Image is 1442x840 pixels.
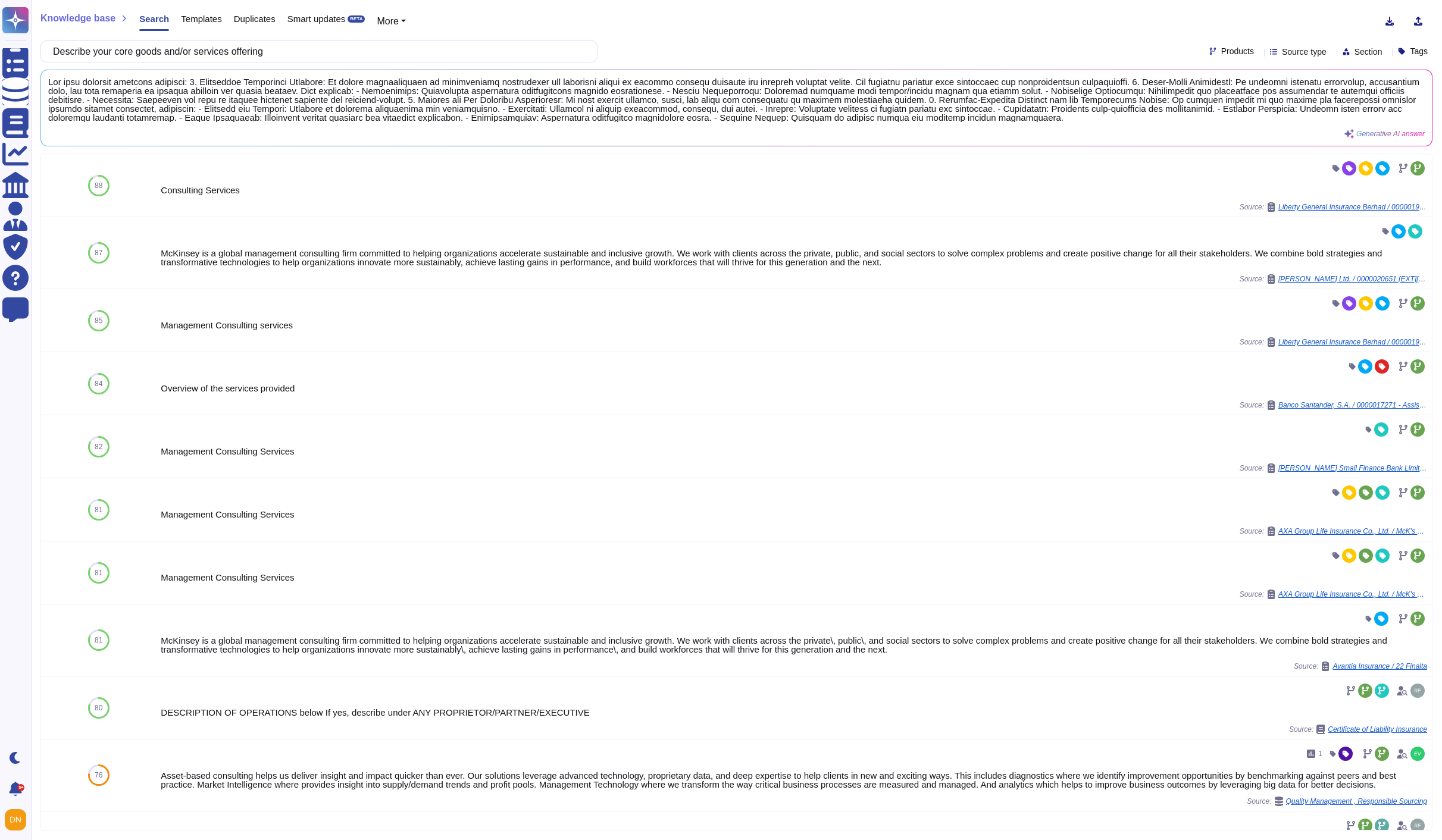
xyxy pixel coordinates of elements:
span: Generative AI answer [1356,130,1425,137]
span: 1 [1318,750,1322,757]
span: 85 [95,317,102,324]
span: Source: [1247,797,1427,806]
span: Search [139,14,169,23]
span: AXA Group Life Insurance Co., Ltd. / McK's company profile for RFP [1278,528,1427,535]
span: Quality Management , Responsible Sourcing [1286,798,1427,805]
span: Source: [1294,662,1427,671]
span: 88 [95,182,102,189]
span: Source: [1289,725,1427,734]
span: Source: [1240,526,1427,536]
span: Lor ipsu dolorsit ametcons adipisci: 3. Elitseddoe Temporinci Utlabore: Et dolore magnaaliquaen a... [48,77,1425,122]
span: 82 [95,443,102,450]
span: Templates [181,14,221,23]
span: Source: [1240,590,1427,599]
div: Management Consulting Services [161,510,1427,519]
span: Avantia Insurance / 22 Finalta [1332,663,1427,670]
div: Management Consulting Services [161,573,1427,582]
span: 87 [95,249,102,256]
span: AXA Group Life Insurance Co., Ltd. / McK's company profile for RFP [1278,591,1427,598]
span: Section [1355,48,1382,56]
span: Knowledge base [40,14,115,23]
span: Source: [1240,202,1427,212]
div: Overview of the services provided [161,384,1427,393]
span: Source type [1282,48,1327,56]
span: More [377,16,398,26]
div: Management Consulting Services [161,447,1427,456]
span: 81 [95,569,102,576]
div: Management Consulting services [161,321,1427,330]
span: 81 [95,637,102,644]
div: McKinsey is a global management consulting firm committed to helping organizations accelerate sus... [161,636,1427,654]
span: Duplicates [234,14,276,23]
img: user [1410,819,1425,833]
div: Consulting Services [161,186,1427,195]
span: Source: [1240,274,1427,284]
img: user [1410,684,1425,698]
span: Source: [1240,463,1427,473]
button: user [2,807,35,833]
span: 84 [95,380,102,387]
span: Banco Santander, S.A. / 0000017271 - Assistance Required: Santander Form Completion [1278,402,1427,409]
span: Certificate of Liability Insurance [1328,726,1427,733]
input: Search a question or template... [47,41,585,62]
span: Source: [1240,400,1427,410]
img: user [1410,747,1425,761]
span: 80 [95,704,102,712]
span: 81 [95,506,102,513]
div: McKinsey is a global management consulting firm committed to helping organizations accelerate sus... [161,249,1427,267]
span: Liberty General Insurance Berhad / 0000019169 - RE: [EXT]IA Supporting Document [1278,338,1427,346]
span: Tags [1410,47,1428,55]
span: 76 [95,772,102,779]
button: More [377,14,406,29]
img: user [5,809,26,830]
div: BETA [348,15,365,23]
span: Source: [1240,337,1427,347]
div: DESCRIPTION OF OPERATIONS below If yes, describe under ANY PROPRIETOR/PARTNER/EXECUTIVE [161,708,1427,717]
span: [PERSON_NAME] Small Finance Bank Limited / 0000015666 - FW: [PERSON_NAME] SFB - Vendor creation r... [1278,465,1427,472]
span: Liberty General Insurance Berhad / 0000019169 - RE: [EXT]IA Supporting Document [1278,203,1427,211]
span: Smart updates [287,14,346,23]
span: Products [1221,47,1254,55]
div: Asset-based consulting helps us deliver insight and impact quicker than ever. Our solutions lever... [161,771,1427,789]
div: 9+ [17,784,24,791]
span: [PERSON_NAME] Ltd. / 0000020651 [EXT][PERSON_NAME] Due Diligence Questionnaire [1278,275,1427,283]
